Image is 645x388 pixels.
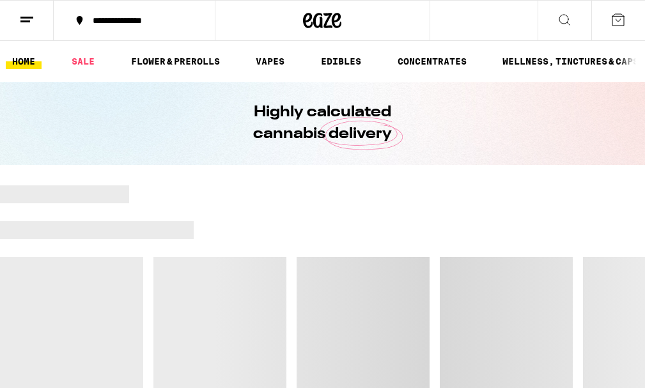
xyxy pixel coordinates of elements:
[217,102,428,145] h1: Highly calculated cannabis delivery
[315,54,368,69] a: EDIBLES
[6,54,42,69] a: HOME
[65,54,101,69] a: SALE
[391,54,473,69] a: CONCENTRATES
[125,54,226,69] a: FLOWER & PREROLLS
[249,54,291,69] a: VAPES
